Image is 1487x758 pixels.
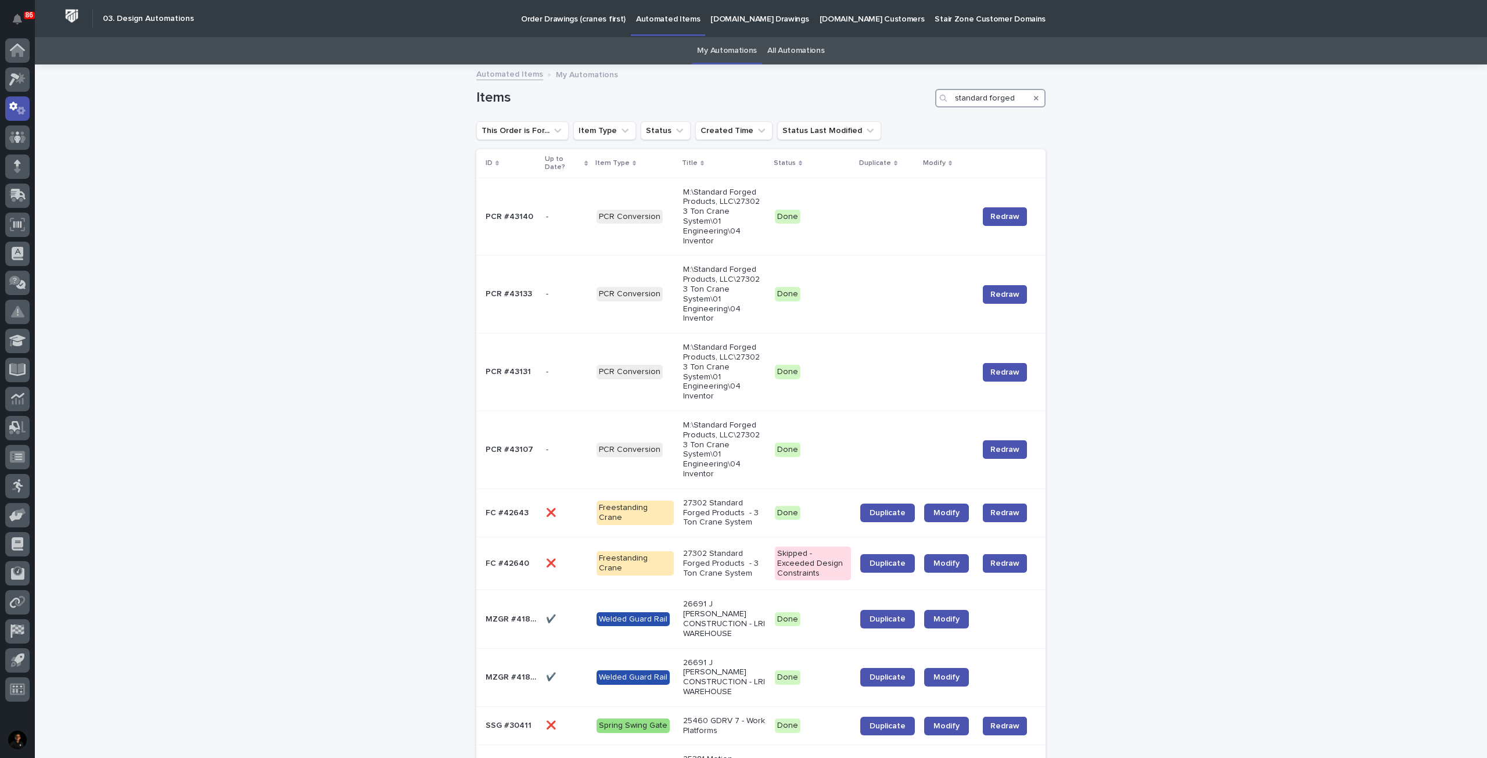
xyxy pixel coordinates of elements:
span: Redraw [990,507,1019,519]
span: Modify [933,559,960,567]
a: Modify [924,668,969,687]
p: - [546,365,551,377]
div: PCR Conversion [597,443,663,457]
div: Welded Guard Rail [597,612,670,627]
button: Redraw [983,207,1027,226]
button: Notifications [5,7,30,31]
p: - [546,210,551,222]
a: Duplicate [860,554,915,573]
p: - [546,287,551,299]
div: PCR Conversion [597,210,663,224]
p: ❌ [546,719,558,731]
div: Done [775,506,800,520]
a: Modify [924,717,969,735]
p: 86 [26,11,33,19]
span: Modify [933,509,960,517]
span: Redraw [990,720,1019,732]
a: Duplicate [860,668,915,687]
tr: MZGR #41868MZGR #41868 ✔️✔️ Welded Guard Rail26691 J [PERSON_NAME] CONSTRUCTION - LRI WAREHOUSEDo... [476,648,1046,706]
span: Modify [933,615,960,623]
p: Title [682,157,698,170]
div: Freestanding Crane [597,551,674,576]
a: Duplicate [860,610,915,628]
span: Duplicate [870,673,906,681]
span: Redraw [990,211,1019,222]
p: My Automations [556,67,618,80]
tr: PCR #43133PCR #43133 -- PCR ConversionM:\Standard Forged Products, LLC\27302 3 Ton Crane System\0... [476,256,1046,333]
p: - [546,443,551,455]
tr: FC #42643FC #42643 ❌❌ Freestanding Crane27302 Standard Forged Products - 3 Ton Crane SystemDoneDu... [476,488,1046,537]
button: Status [641,121,691,140]
p: FC #42640 [486,556,531,569]
p: 27302 Standard Forged Products - 3 Ton Crane System [683,549,766,578]
div: Spring Swing Gate [597,719,670,733]
span: Duplicate [870,509,906,517]
p: M:\Standard Forged Products, LLC\27302 3 Ton Crane System\01 Engineering\04 Inventor [683,421,766,479]
p: MZGR #41868 [486,670,539,682]
span: Redraw [990,289,1019,300]
p: ❌ [546,506,558,518]
div: Done [775,612,800,627]
div: Done [775,670,800,685]
img: Workspace Logo [61,5,82,27]
a: My Automations [697,37,757,64]
button: Item Type [573,121,636,140]
h2: 03. Design Automations [103,14,194,24]
tr: SSG #30411SSG #30411 ❌❌ Spring Swing Gate25460 GDRV 7 - Work PlatformsDoneDuplicateModifyRedraw [476,706,1046,745]
div: Done [775,443,800,457]
p: Item Type [595,157,630,170]
button: Status Last Modified [777,121,881,140]
p: 27302 Standard Forged Products - 3 Ton Crane System [683,498,766,527]
tr: FC #42640FC #42640 ❌❌ Freestanding Crane27302 Standard Forged Products - 3 Ton Crane SystemSkippe... [476,537,1046,590]
a: Modify [924,504,969,522]
input: Search [935,89,1046,107]
span: Redraw [990,367,1019,378]
button: Redraw [983,285,1027,304]
div: Notifications86 [15,14,30,33]
button: Redraw [983,363,1027,382]
div: Done [775,210,800,224]
span: Modify [933,673,960,681]
span: Redraw [990,444,1019,455]
div: PCR Conversion [597,365,663,379]
p: PCR #43131 [486,365,533,377]
div: Skipped - Exceeded Design Constraints [775,547,851,580]
span: Duplicate [870,615,906,623]
span: Modify [933,722,960,730]
p: SSG #30411 [486,719,534,731]
p: 25460 GDRV 7 - Work Platforms [683,716,766,736]
button: Redraw [983,440,1027,459]
p: M:\Standard Forged Products, LLC\27302 3 Ton Crane System\01 Engineering\04 Inventor [683,265,766,324]
button: Redraw [983,554,1027,573]
span: Redraw [990,558,1019,569]
tr: MZGR #41869MZGR #41869 ✔️✔️ Welded Guard Rail26691 J [PERSON_NAME] CONSTRUCTION - LRI WAREHOUSEDo... [476,590,1046,648]
p: 26691 J [PERSON_NAME] CONSTRUCTION - LRI WAREHOUSE [683,599,766,638]
p: Status [774,157,796,170]
p: Up to Date? [545,153,581,174]
button: users-avatar [5,728,30,752]
p: ID [486,157,493,170]
p: M:\Standard Forged Products, LLC\27302 3 Ton Crane System\01 Engineering\04 Inventor [683,188,766,246]
a: Duplicate [860,504,915,522]
h1: Items [476,89,931,106]
div: PCR Conversion [597,287,663,301]
p: PCR #43133 [486,287,534,299]
tr: PCR #43131PCR #43131 -- PCR ConversionM:\Standard Forged Products, LLC\27302 3 Ton Crane System\0... [476,333,1046,411]
p: MZGR #41869 [486,612,539,624]
span: Duplicate [870,722,906,730]
button: Created Time [695,121,773,140]
a: Duplicate [860,717,915,735]
p: 26691 J [PERSON_NAME] CONSTRUCTION - LRI WAREHOUSE [683,658,766,697]
div: Done [775,719,800,733]
p: Duplicate [859,157,891,170]
p: M:\Standard Forged Products, LLC\27302 3 Ton Crane System\01 Engineering\04 Inventor [683,343,766,401]
div: Welded Guard Rail [597,670,670,685]
tr: PCR #43107PCR #43107 -- PCR ConversionM:\Standard Forged Products, LLC\27302 3 Ton Crane System\0... [476,411,1046,488]
p: PCR #43140 [486,210,536,222]
span: Duplicate [870,559,906,567]
p: Modify [923,157,946,170]
div: Done [775,287,800,301]
p: FC #42643 [486,506,531,518]
a: All Automations [767,37,824,64]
